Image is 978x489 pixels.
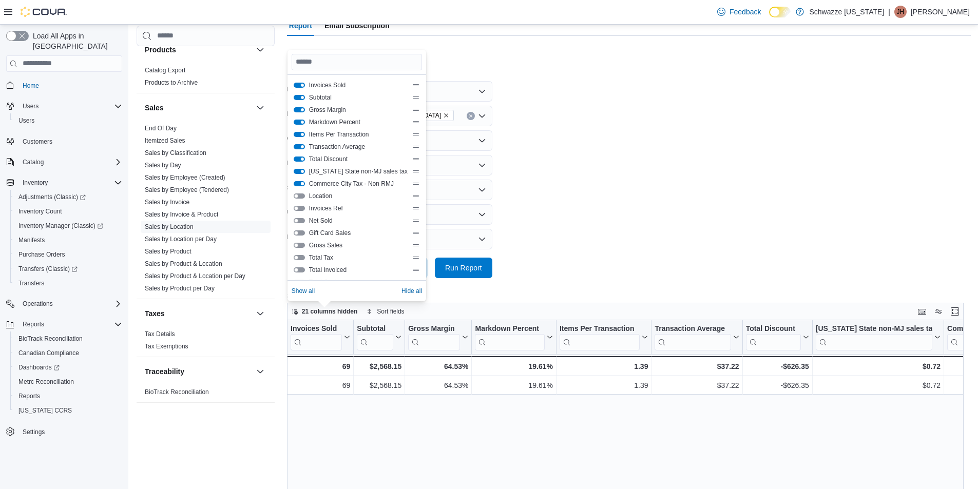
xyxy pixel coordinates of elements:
div: Drag handle [412,229,420,237]
div: Drag handle [412,106,420,114]
button: Operations [18,298,57,310]
div: Subtotal [357,324,393,334]
div: Drag handle [412,278,420,286]
span: Canadian Compliance [18,349,79,357]
span: Catalog [23,158,44,166]
button: Gross Sales [294,243,305,248]
span: Products to Archive [145,79,198,87]
div: $0.72 [816,379,941,392]
button: Transfers [10,276,126,290]
span: Total Cost [309,278,408,286]
span: Tax Exemptions [145,342,188,350]
span: Purchase Orders [14,248,122,261]
button: Taxes [254,307,266,320]
div: 69 [291,379,350,392]
button: Markdown Percent [475,324,552,350]
span: Purchase Orders [18,250,65,259]
span: Markdown Percent [309,118,408,126]
a: Tax Exemptions [145,343,188,350]
h3: Taxes [145,308,165,319]
button: Manifests [10,233,126,247]
button: Commerce City Tax - Non RMJ [294,181,305,186]
span: Net Sold [309,217,408,225]
span: Users [18,100,122,112]
span: Show all [292,287,315,295]
span: End Of Day [145,124,177,132]
a: Settings [18,426,49,438]
span: Commerce City Tax - Non RMJ [309,180,408,188]
span: Settings [18,425,122,438]
button: Hide all [401,285,422,297]
div: Drag handle [412,130,420,139]
button: Transaction Average [655,324,739,350]
a: End Of Day [145,125,177,132]
div: Items Per Transaction [560,324,640,350]
span: Sales by Classification [145,149,206,157]
div: Total Discount [745,324,800,334]
a: Sales by Employee (Tendered) [145,186,229,193]
span: Dashboards [18,363,60,371]
button: Settings [2,424,126,439]
button: Taxes [145,308,252,319]
div: $37.22 [655,360,739,373]
button: Users [10,113,126,128]
span: Inventory [18,177,122,189]
p: | [888,6,890,18]
div: Drag handle [412,217,420,225]
button: Total Cost [294,280,305,285]
button: Open list of options [478,136,486,145]
span: Sales by Day [145,161,181,169]
div: Drag handle [412,93,420,102]
span: Hide all [401,287,422,295]
button: Invoices Ref [294,206,305,211]
span: Inventory Count [18,207,62,216]
button: Keyboard shortcuts [916,305,928,318]
span: Washington CCRS [14,404,122,417]
span: Gross Sales [309,241,408,249]
span: Sort fields [377,307,404,316]
button: Catalog [18,156,48,168]
button: 21 columns hidden [287,305,362,318]
a: Transfers (Classic) [10,262,126,276]
span: Sales by Product per Day [145,284,215,292]
div: [US_STATE] State non-MJ sales tax [816,324,932,334]
span: Transaction Average [309,143,408,151]
button: Customers [2,134,126,149]
div: Justin Heistermann [894,6,907,18]
div: 69 [290,360,350,373]
button: Remove SB - Commerce City from selection in this group [443,112,449,119]
div: 19.61% [475,379,552,392]
div: Gross Margin [408,324,460,350]
button: Display options [932,305,945,318]
a: Adjustments (Classic) [14,191,90,203]
button: Subtotal [294,95,305,100]
span: Reports [23,320,44,328]
h3: Sales [145,103,164,113]
button: Products [145,45,252,55]
div: Drag handle [412,253,420,262]
a: Feedback [713,2,765,22]
button: Operations [2,297,126,311]
button: Clear input [467,112,475,120]
a: [US_STATE] CCRS [14,404,76,417]
a: Sales by Location per Day [145,236,217,243]
button: Subtotal [357,324,401,350]
span: Sales by Location [145,223,194,231]
span: Manifests [14,234,122,246]
span: Inventory Count [14,205,122,218]
a: Dashboards [14,361,64,374]
span: Catalog Export [145,66,185,74]
div: $2,568.15 [357,379,401,392]
button: [US_STATE] CCRS [10,403,126,418]
div: Transaction Average [655,324,731,350]
button: Gift Card Sales [294,230,305,236]
a: BioTrack Reconciliation [145,388,209,396]
div: 64.53% [408,379,468,392]
div: Drag handle [412,118,420,126]
input: Dark Mode [769,7,791,17]
button: Show all [292,285,315,297]
span: BioTrack Reconciliation [145,388,209,396]
div: Drag handle [412,241,420,249]
a: Catalog Export [145,67,185,74]
button: Metrc Reconciliation [10,375,126,389]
